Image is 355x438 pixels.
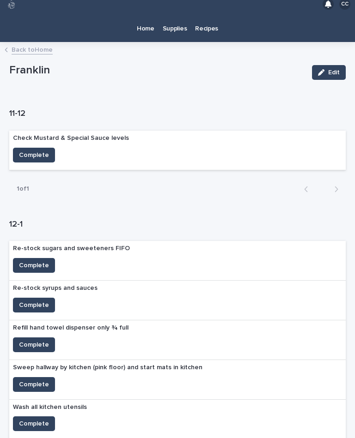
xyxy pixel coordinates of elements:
[13,403,87,411] p: Wash all kitchen utensils
[297,185,321,193] button: Back
[13,258,55,273] button: Complete
[159,13,191,42] a: Supplies
[9,131,346,170] a: Check Mustard & Special Sauce levelsComplete
[13,324,129,332] p: Refill hand towel dispenser only ¾ full
[12,44,53,54] a: Back toHome
[9,64,305,77] p: Franklin
[9,178,37,200] p: 1 of 1
[13,298,55,312] button: Complete
[321,185,346,193] button: Next
[19,261,49,270] span: Complete
[19,419,49,428] span: Complete
[312,65,346,80] button: Edit
[13,416,55,431] button: Complete
[191,13,222,42] a: Recipes
[19,340,49,349] span: Complete
[9,320,346,360] a: Refill hand towel dispenser only ¾ fullComplete
[9,360,346,400] a: Sweep hallway by kitchen (pink floor) and start mats in kitchenComplete
[137,13,154,33] p: Home
[9,281,346,320] a: Re-stock syrups and saucesComplete
[13,134,129,142] p: Check Mustard & Special Sauce levels
[133,13,159,42] a: Home
[9,241,346,281] a: Re-stock sugars and sweeteners FIFOComplete
[13,337,55,352] button: Complete
[163,13,187,33] p: Supplies
[19,150,49,160] span: Complete
[195,13,218,33] p: Recipes
[9,108,346,120] h1: 11-12
[19,380,49,389] span: Complete
[19,300,49,310] span: Complete
[9,219,346,230] h1: 12-1
[328,69,340,76] span: Edit
[13,245,130,252] p: Re-stock sugars and sweeteners FIFO
[13,284,98,292] p: Re-stock syrups and sauces
[13,377,55,392] button: Complete
[13,364,202,372] p: Sweep hallway by kitchen (pink floor) and start mats in kitchen
[13,148,55,162] button: Complete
